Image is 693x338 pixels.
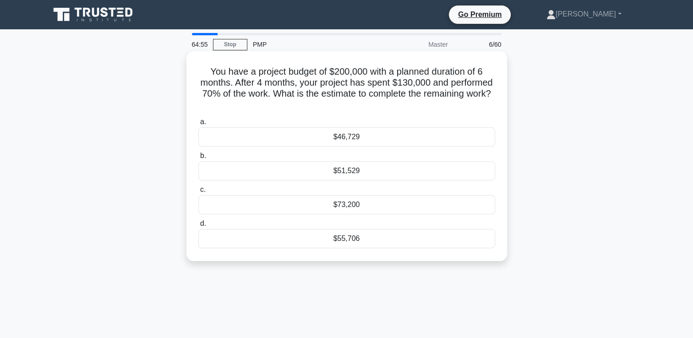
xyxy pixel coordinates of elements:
[198,229,495,248] div: $55,706
[198,161,495,180] div: $51,529
[200,152,206,159] span: b.
[198,195,495,214] div: $73,200
[197,66,496,111] h5: You have a project budget of $200,000 with a planned duration of 6 months. After 4 months, your p...
[453,35,507,54] div: 6/60
[200,219,206,227] span: d.
[373,35,453,54] div: Master
[247,35,373,54] div: PMP
[198,127,495,147] div: $46,729
[186,35,213,54] div: 64:55
[524,5,644,23] a: [PERSON_NAME]
[200,118,206,125] span: a.
[200,185,206,193] span: c.
[453,9,507,20] a: Go Premium
[213,39,247,50] a: Stop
